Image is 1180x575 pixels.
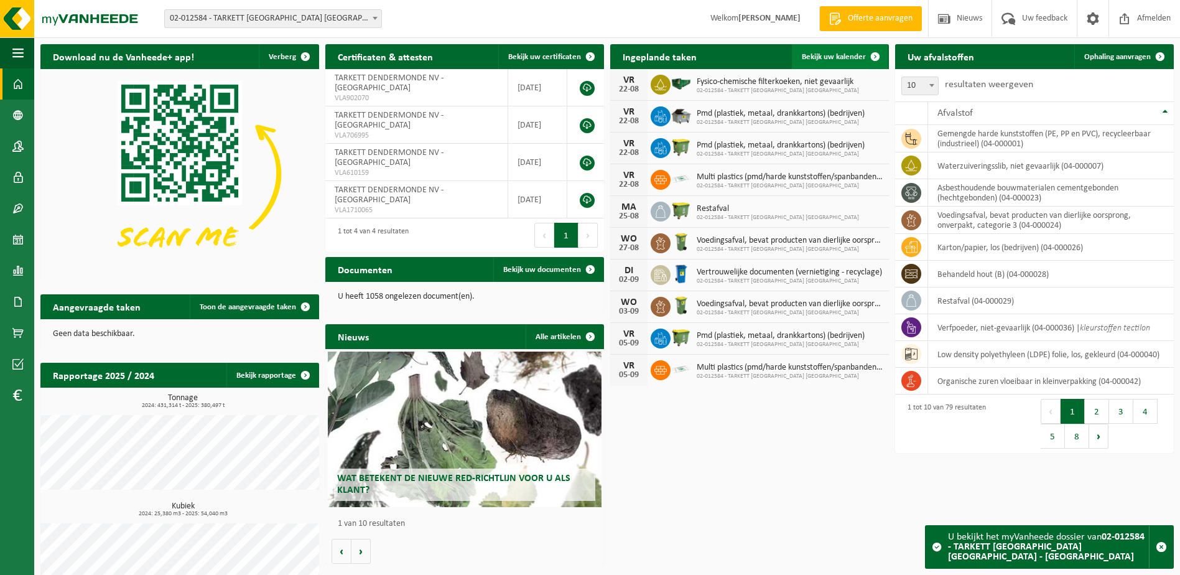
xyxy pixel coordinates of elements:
span: 10 [902,77,938,95]
td: voedingsafval, bevat producten van dierlijke oorsprong, onverpakt, categorie 3 (04-000024) [928,207,1174,234]
div: VR [616,139,641,149]
div: VR [616,107,641,117]
div: 05-09 [616,371,641,380]
img: WB-1100-HPE-GN-50 [671,327,692,348]
span: Multi plastics (pmd/harde kunststoffen/spanbanden/eps/folie naturel/folie gemeng... [697,363,883,373]
img: Download de VHEPlus App [40,69,319,278]
button: 8 [1065,424,1089,449]
button: 4 [1133,399,1158,424]
span: VLA610159 [335,168,498,178]
span: VLA706995 [335,131,498,141]
h2: Rapportage 2025 / 2024 [40,363,167,387]
span: 02-012584 - TARKETT [GEOGRAPHIC_DATA] [GEOGRAPHIC_DATA] [697,151,865,158]
div: VR [616,75,641,85]
span: Voedingsafval, bevat producten van dierlijke oorsprong, onverpakt, categorie 3 [697,236,883,246]
button: Previous [534,223,554,248]
span: 02-012584 - TARKETT DENDERMONDE NV - DENDERMONDE [165,10,381,27]
p: 1 van 10 resultaten [338,520,598,528]
img: WB-0140-HPE-GN-50 [671,295,692,316]
h3: Kubiek [47,502,319,517]
img: HK-XS-16-GN-00 [671,73,692,94]
span: TARKETT DENDERMONDE NV - [GEOGRAPHIC_DATA] [335,73,444,93]
span: Wat betekent de nieuwe RED-richtlijn voor u als klant? [337,474,570,495]
td: organische zuren vloeibaar in kleinverpakking (04-000042) [928,368,1174,395]
h2: Aangevraagde taken [40,294,153,319]
span: Bekijk uw documenten [503,266,581,274]
td: [DATE] [508,181,567,218]
a: Toon de aangevraagde taken [190,294,318,319]
span: Fysico-chemische filterkoeken, niet gevaarlijk [697,77,859,87]
span: TARKETT DENDERMONDE NV - [GEOGRAPHIC_DATA] [335,111,444,130]
td: gemengde harde kunststoffen (PE, PP en PVC), recycleerbaar (industrieel) (04-000001) [928,125,1174,152]
span: Pmd (plastiek, metaal, drankkartons) (bedrijven) [697,109,865,119]
td: [DATE] [508,106,567,144]
span: Vertrouwelijke documenten (vernietiging - recyclage) [697,268,882,278]
img: WB-0140-HPE-GN-50 [671,231,692,253]
span: TARKETT DENDERMONDE NV - [GEOGRAPHIC_DATA] [335,185,444,205]
button: Next [1089,424,1108,449]
span: Offerte aanvragen [845,12,916,25]
a: Alle artikelen [526,324,603,349]
div: U bekijkt het myVanheede dossier van [948,526,1149,568]
h2: Documenten [325,257,405,281]
h3: Tonnage [47,394,319,409]
span: Pmd (plastiek, metaal, drankkartons) (bedrijven) [697,331,865,341]
img: WB-1100-HPE-GN-50 [671,200,692,221]
img: WB-5000-GAL-GY-01 [671,105,692,126]
img: LP-SK-00500-LPE-16 [671,168,692,189]
div: 1 tot 10 van 79 resultaten [901,398,986,450]
a: Ophaling aanvragen [1074,44,1173,69]
img: WB-0240-HPE-BE-09 [671,263,692,284]
span: VLA902070 [335,93,498,103]
i: kleurstoffen tectilon [1080,324,1150,333]
span: 10 [901,77,939,95]
button: Volgende [351,539,371,564]
button: 1 [1061,399,1085,424]
span: TARKETT DENDERMONDE NV - [GEOGRAPHIC_DATA] [335,148,444,167]
span: Ophaling aanvragen [1084,53,1151,61]
a: Wat betekent de nieuwe RED-richtlijn voor u als klant? [328,352,601,507]
span: Afvalstof [937,108,973,118]
span: 02-012584 - TARKETT [GEOGRAPHIC_DATA] [GEOGRAPHIC_DATA] [697,119,865,126]
img: LP-SK-00500-LPE-16 [671,358,692,380]
span: Bekijk uw certificaten [508,53,581,61]
button: Vorige [332,539,351,564]
td: behandeld hout (B) (04-000028) [928,261,1174,287]
span: 02-012584 - TARKETT [GEOGRAPHIC_DATA] [GEOGRAPHIC_DATA] [697,278,882,285]
span: Toon de aangevraagde taken [200,303,296,311]
div: 02-09 [616,276,641,284]
div: 27-08 [616,244,641,253]
strong: [PERSON_NAME] [738,14,801,23]
span: Voedingsafval, bevat producten van dierlijke oorsprong, onverpakt, categorie 3 [697,299,883,309]
strong: 02-012584 - TARKETT [GEOGRAPHIC_DATA] [GEOGRAPHIC_DATA] - [GEOGRAPHIC_DATA] [948,532,1145,562]
span: 02-012584 - TARKETT [GEOGRAPHIC_DATA] [GEOGRAPHIC_DATA] [697,246,883,253]
span: 02-012584 - TARKETT [GEOGRAPHIC_DATA] [GEOGRAPHIC_DATA] [697,341,865,348]
button: Next [578,223,598,248]
h2: Certificaten & attesten [325,44,445,68]
span: 2024: 25,380 m3 - 2025: 54,040 m3 [47,511,319,517]
span: VLA1710065 [335,205,498,215]
span: Bekijk uw kalender [802,53,866,61]
span: Restafval [697,204,859,214]
div: 22-08 [616,149,641,157]
div: 25-08 [616,212,641,221]
span: 02-012584 - TARKETT [GEOGRAPHIC_DATA] [GEOGRAPHIC_DATA] [697,182,883,190]
a: Bekijk uw kalender [792,44,888,69]
h2: Ingeplande taken [610,44,709,68]
span: 02-012584 - TARKETT [GEOGRAPHIC_DATA] [GEOGRAPHIC_DATA] [697,87,859,95]
td: [DATE] [508,144,567,181]
a: Offerte aanvragen [819,6,922,31]
td: [DATE] [508,69,567,106]
a: Bekijk uw documenten [493,257,603,282]
td: karton/papier, los (bedrijven) (04-000026) [928,234,1174,261]
div: VR [616,361,641,371]
a: Bekijk uw certificaten [498,44,603,69]
div: MA [616,202,641,212]
span: Multi plastics (pmd/harde kunststoffen/spanbanden/eps/folie naturel/folie gemeng... [697,172,883,182]
h2: Uw afvalstoffen [895,44,987,68]
p: Geen data beschikbaar. [53,330,307,339]
h2: Download nu de Vanheede+ app! [40,44,207,68]
span: Verberg [269,53,296,61]
div: WO [616,234,641,244]
button: Verberg [259,44,318,69]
